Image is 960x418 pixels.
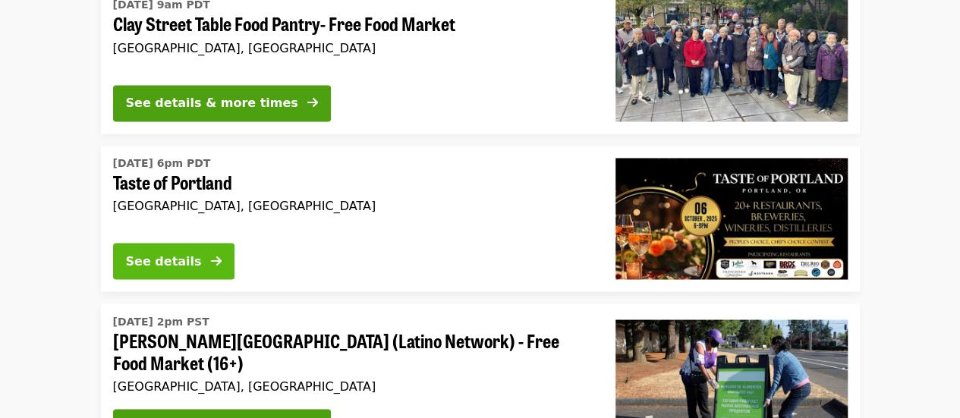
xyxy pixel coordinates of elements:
div: [GEOGRAPHIC_DATA], [GEOGRAPHIC_DATA] [113,41,591,55]
i: arrow-right icon [211,253,222,268]
span: Taste of Portland [113,171,591,193]
span: [PERSON_NAME][GEOGRAPHIC_DATA] (Latino Network) - Free Food Market (16+) [113,329,591,373]
div: [GEOGRAPHIC_DATA], [GEOGRAPHIC_DATA] [113,199,591,213]
i: arrow-right icon [307,96,318,110]
div: See details & more times [126,94,298,112]
a: See details for "Taste of Portland" [101,146,860,291]
div: See details [126,252,202,270]
img: Taste of Portland organized by Oregon Food Bank [615,158,848,279]
div: [GEOGRAPHIC_DATA], [GEOGRAPHIC_DATA] [113,379,591,393]
span: Clay Street Table Food Pantry- Free Food Market [113,13,591,35]
time: [DATE] 6pm PDT [113,156,211,171]
button: See details & more times [113,85,331,121]
button: See details [113,243,234,279]
time: [DATE] 2pm PST [113,313,209,329]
